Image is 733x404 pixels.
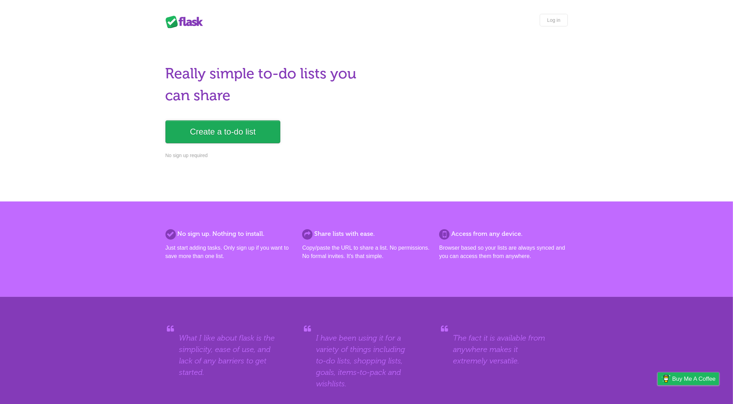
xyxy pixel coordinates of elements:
blockquote: The fact it is available from anywhere makes it extremely versatile. [453,332,554,367]
blockquote: I have been using it for a variety of things including to-do lists, shopping lists, goals, items-... [316,332,417,389]
h1: Really simple to-do lists you can share [165,63,363,106]
img: Buy me a coffee [661,373,671,385]
h2: No sign up. Nothing to install. [165,229,294,239]
h2: Share lists with ease. [302,229,431,239]
p: Just start adding tasks. Only sign up if you want to save more than one list. [165,244,294,260]
a: Create a to-do list [165,120,280,143]
span: Buy me a coffee [672,373,716,385]
p: No sign up required [165,152,363,159]
p: Browser based so your lists are always synced and you can access them from anywhere. [439,244,568,260]
p: Copy/paste the URL to share a list. No permissions. No formal invites. It's that simple. [302,244,431,260]
h2: Access from any device. [439,229,568,239]
a: Log in [540,14,568,26]
blockquote: What I like about flask is the simplicity, ease of use, and lack of any barriers to get started. [179,332,280,378]
div: Flask Lists [165,16,207,28]
a: Buy me a coffee [658,372,719,385]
